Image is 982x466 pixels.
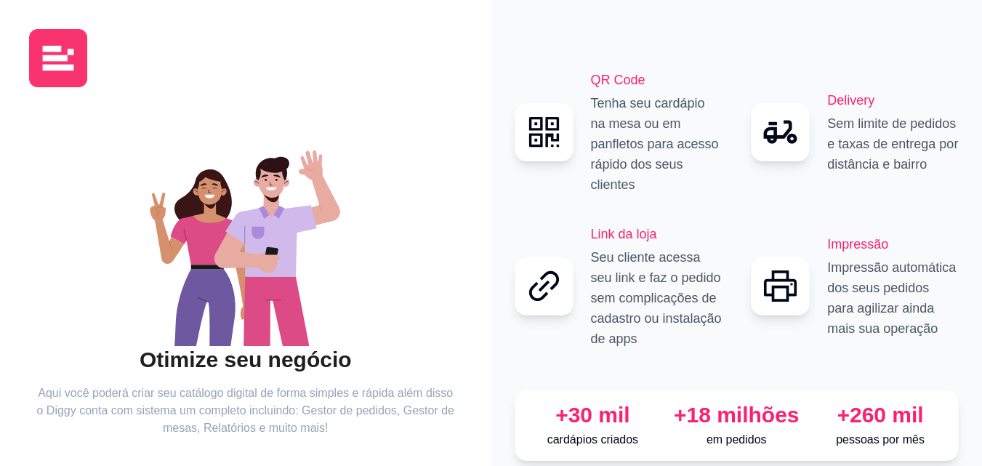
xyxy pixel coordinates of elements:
[670,431,802,449] p: em pedidos
[670,402,802,428] div: +18 milhões
[36,128,455,346] div: animation
[29,29,87,87] img: logo
[591,70,723,90] h2: QR Code
[527,431,659,449] p: cardápios criados
[36,385,455,437] article: Aqui você poderá criar seu catálogo digital de forma simples e rápida além disso o Diggy conta co...
[591,247,723,349] p: Seu cliente acessa seu link e faz o pedido sem complicações de cadastro ou instalação de apps
[827,113,959,174] p: Sem limite de pedidos e taxas de entrega por distância e bairro
[591,93,723,195] p: Tenha seu cardápio na mesa ou em panfletos para acesso rápido dos seus clientes
[827,90,959,111] h2: Delivery
[527,402,659,428] div: +30 mil
[36,346,455,374] h2: Otimize seu negócio
[591,224,723,244] h2: Link da loja
[814,402,946,428] div: +260 mil
[814,431,946,449] p: pessoas por mês
[827,234,959,254] h2: Impressão
[827,257,959,339] p: Impressão automática dos seus pedidos para agilizar ainda mais sua operação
